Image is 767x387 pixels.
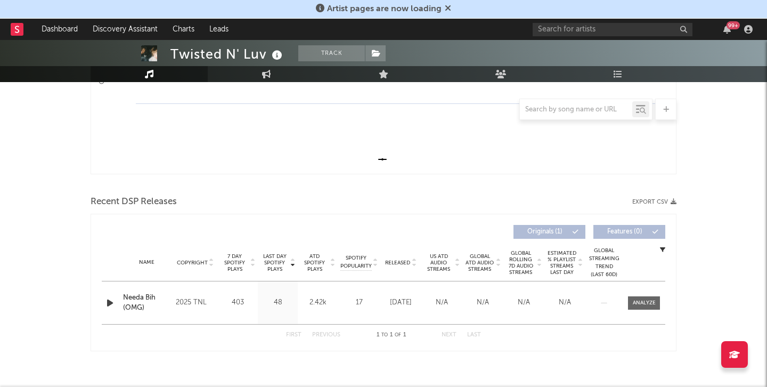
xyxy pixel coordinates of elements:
[383,297,419,308] div: [DATE]
[395,333,401,337] span: of
[513,225,585,239] button: Originals(1)
[520,106,632,114] input: Search by song name or URL
[98,22,105,84] text: OCC Weekly Streams
[588,247,620,279] div: Global Streaming Trend (Last 60D)
[445,5,451,13] span: Dismiss
[533,23,692,36] input: Search for artists
[362,329,420,342] div: 1 1 1
[170,45,285,63] div: Twisted N' Luv
[632,199,676,205] button: Export CSV
[520,229,569,235] span: Originals ( 1 )
[202,19,236,40] a: Leads
[286,332,301,338] button: First
[506,250,535,276] span: Global Rolling 7D Audio Streams
[221,297,255,308] div: 403
[424,297,460,308] div: N/A
[593,225,665,239] button: Features(0)
[221,253,249,272] span: 7 Day Spotify Plays
[123,293,170,313] a: Needa Bih (OMG)
[600,229,649,235] span: Features ( 0 )
[176,296,215,309] div: 2025 TNL
[260,253,289,272] span: Last Day Spotify Plays
[424,253,453,272] span: US ATD Audio Streams
[300,297,335,308] div: 2.42k
[260,297,295,308] div: 48
[327,5,442,13] span: Artist pages are now loading
[385,260,410,266] span: Released
[312,332,340,338] button: Previous
[340,297,378,308] div: 17
[340,254,372,270] span: Spotify Popularity
[300,253,329,272] span: ATD Spotify Plays
[34,19,85,40] a: Dashboard
[85,19,165,40] a: Discovery Assistant
[727,21,740,29] div: 99 +
[177,260,208,266] span: Copyright
[298,45,365,61] button: Track
[723,25,731,34] button: 99+
[547,250,576,276] span: Estimated % Playlist Streams Last Day
[467,332,481,338] button: Last
[123,259,170,267] div: Name
[381,333,388,337] span: to
[165,19,202,40] a: Charts
[547,297,583,308] div: N/A
[442,332,456,338] button: Next
[91,196,177,208] span: Recent DSP Releases
[465,297,501,308] div: N/A
[506,297,542,308] div: N/A
[465,253,494,272] span: Global ATD Audio Streams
